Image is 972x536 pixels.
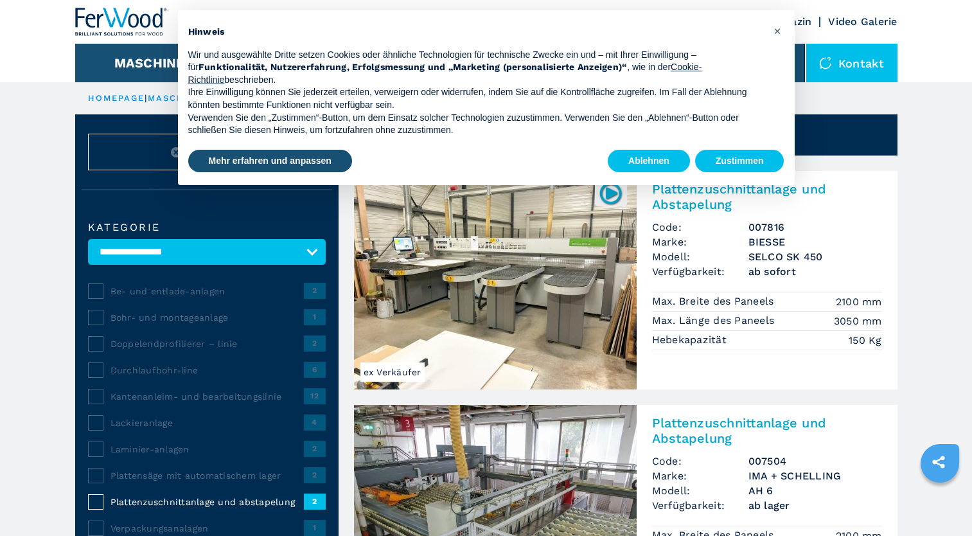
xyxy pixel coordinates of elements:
[748,483,882,498] h3: AH 6
[695,150,784,173] button: Zustimmen
[834,314,882,328] em: 3050 mm
[304,441,326,456] span: 2
[304,283,326,298] span: 2
[110,496,304,508] span: Plattenzuschnittanlage und abstapelung
[188,150,352,173] button: Mehr erfahren und anpassen
[304,467,326,483] span: 2
[110,443,304,456] span: Laminier-anlagen
[652,249,748,264] span: Modell:
[652,333,730,347] p: Hebekapazität
[304,335,326,351] span: 2
[748,235,882,249] h3: BIESSE
[652,469,748,483] span: Marke:
[188,86,764,111] p: Ihre Einwilligung können Sie jederzeit erteilen, verweigern oder widerrufen, indem Sie auf die Ko...
[652,294,777,308] p: Max. Breite des Paneels
[304,362,326,377] span: 6
[806,44,897,82] div: Kontakt
[652,264,748,279] span: Verfügbarkeit:
[748,498,882,513] span: ab lager
[354,171,897,389] a: Plattenzuschnittanlage und Abstapelung BIESSE SELCO SK 450ex Verkäufer007816Plattenzuschnittanlag...
[304,494,326,509] span: 2
[75,8,168,36] img: Ferwood
[828,15,897,28] a: Video Galerie
[652,483,748,498] span: Modell:
[110,390,304,403] span: Kantenanleim- und bearbeitungslinie
[748,469,882,483] h3: IMA + SCHELLING
[188,26,764,39] h2: Hinweis
[652,454,748,469] span: Code:
[188,49,764,87] p: Wir und ausgewählte Dritte setzen Cookies oder ähnliche Technologien für technische Zwecke ein un...
[110,337,304,350] span: Doppelendprofilierer – linie
[304,309,326,325] span: 1
[652,415,882,446] h2: Plattenzuschnittanlage und Abstapelung
[652,220,748,235] span: Code:
[748,454,882,469] h3: 007504
[748,249,882,264] h3: SELCO SK 450
[768,21,788,41] button: Schließen Sie diesen Hinweis
[110,285,304,298] span: Be- und entlade-anlagen
[917,478,962,526] iframe: Chat
[110,311,304,324] span: Bohr- und montageanlage
[199,62,628,72] strong: Funktionalität, Nutzererfahrung, Erfolgsmessung und „Marketing (personalisierte Anzeigen)“
[304,520,326,535] span: 1
[304,415,326,430] span: 4
[354,171,637,389] img: Plattenzuschnittanlage und Abstapelung BIESSE SELCO SK 450
[110,522,304,535] span: Verpackungsanalagen
[188,112,764,137] p: Verwenden Sie den „Zustimmen“-Button, um dem Einsatz solcher Technologien zuzustimmen. Verwenden ...
[304,388,326,404] span: 12
[652,314,778,328] p: Max. Länge des Paneels
[836,294,882,309] em: 2100 mm
[110,416,304,429] span: Lackieranlage
[110,364,304,377] span: Durchlaufbohr-line
[360,362,425,382] span: ex Verkäufer
[819,57,832,69] img: Kontakt
[652,498,748,513] span: Verfügbarkeit:
[652,235,748,249] span: Marke:
[148,93,211,103] a: maschinen
[88,222,326,233] label: Kategorie
[145,93,147,103] span: |
[849,333,882,348] em: 150 Kg
[773,23,781,39] span: ×
[923,446,955,478] a: sharethis
[88,93,145,103] a: HOMEPAGE
[748,220,882,235] h3: 007816
[88,134,326,170] button: ResetAbbrechen
[652,181,882,212] h2: Plattenzuschnittanlage und Abstapelung
[608,150,690,173] button: Ablehnen
[114,55,195,71] button: Maschinen
[188,62,702,85] a: Cookie-Richtlinie
[748,264,882,279] span: ab sofort
[110,469,304,482] span: Plattensäge mit automatischem lager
